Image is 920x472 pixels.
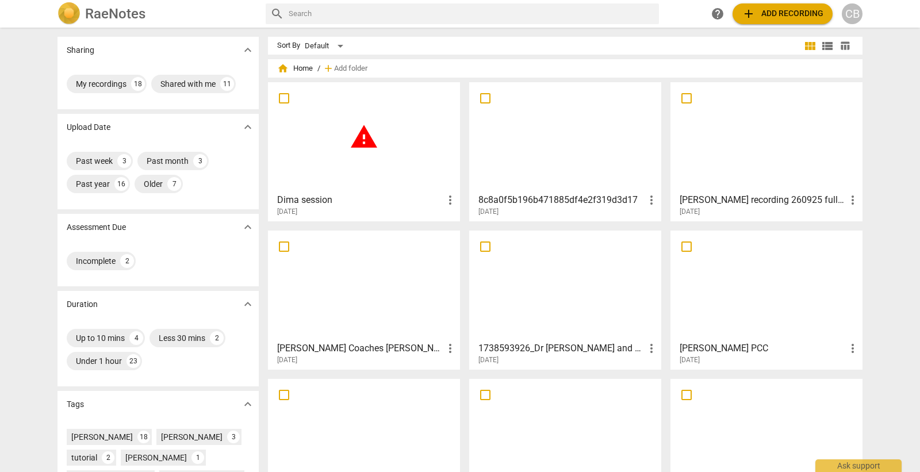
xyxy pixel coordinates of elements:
[120,254,134,268] div: 2
[241,120,255,134] span: expand_more
[277,207,297,217] span: [DATE]
[836,37,853,55] button: Table view
[76,255,116,267] div: Incomplete
[846,341,860,355] span: more_vert
[67,44,94,56] p: Sharing
[839,40,850,51] span: table_chart
[645,341,658,355] span: more_vert
[161,431,223,443] div: [PERSON_NAME]
[76,332,125,344] div: Up to 10 mins
[277,193,443,207] h3: Dima session
[711,7,724,21] span: help
[674,86,858,216] a: [PERSON_NAME] recording 260925 full video[DATE]
[815,459,902,472] div: Ask support
[680,193,846,207] h3: Joyce recording 260925 full video
[473,235,657,364] a: 1738593926_Dr [PERSON_NAME] and Client Supervision contracting demo (1)[DATE]
[239,118,256,136] button: Show more
[137,431,150,443] div: 18
[478,355,499,365] span: [DATE]
[645,193,658,207] span: more_vert
[71,452,97,463] div: tutorial
[241,220,255,234] span: expand_more
[803,39,817,53] span: view_module
[85,6,145,22] h2: RaeNotes
[821,39,834,53] span: view_list
[846,193,860,207] span: more_vert
[443,193,457,207] span: more_vert
[680,341,846,355] h3: Noorah Kareem sessions PCC
[842,3,862,24] button: CB
[193,154,207,168] div: 3
[76,155,113,167] div: Past week
[277,63,289,74] span: home
[277,41,300,50] div: Sort By
[733,3,833,24] button: Upload
[272,235,456,364] a: [PERSON_NAME] Coaches [PERSON_NAME]-20250723_091018-Meeting Recording[DATE]
[350,122,378,151] span: warning
[478,207,499,217] span: [DATE]
[473,86,657,216] a: 8c8a0f5b196b471885df4e2f319d3d17[DATE]
[57,2,80,25] img: Logo
[76,78,126,90] div: My recordings
[239,218,256,236] button: Show more
[220,77,234,91] div: 11
[71,431,133,443] div: [PERSON_NAME]
[317,64,320,73] span: /
[67,398,84,410] p: Tags
[129,331,143,345] div: 4
[478,341,645,355] h3: 1738593926_Dr Clare and Client Supervision contracting demo (1)
[67,298,98,310] p: Duration
[270,7,284,21] span: search
[144,178,163,190] div: Older
[227,431,240,443] div: 3
[241,43,255,57] span: expand_more
[802,37,819,55] button: Tile view
[323,63,334,74] span: add
[674,235,858,364] a: [PERSON_NAME] PCC[DATE]
[159,332,205,344] div: Less 30 mins
[239,296,256,313] button: Show more
[819,37,836,55] button: List view
[126,354,140,368] div: 23
[443,341,457,355] span: more_vert
[125,452,187,463] div: [PERSON_NAME]
[239,396,256,413] button: Show more
[239,41,256,59] button: Show more
[114,177,128,191] div: 16
[210,331,224,345] div: 2
[102,451,114,464] div: 2
[147,155,189,167] div: Past month
[117,154,131,168] div: 3
[277,355,297,365] span: [DATE]
[742,7,756,21] span: add
[160,78,216,90] div: Shared with me
[478,193,645,207] h3: 8c8a0f5b196b471885df4e2f319d3d17
[167,177,181,191] div: 7
[241,397,255,411] span: expand_more
[131,77,145,91] div: 18
[680,207,700,217] span: [DATE]
[277,341,443,355] h3: Karin Katrin Katrin Coaches Karin-20250723_091018-Meeting Recording
[76,178,110,190] div: Past year
[67,221,126,233] p: Assessment Due
[272,86,456,216] a: Dima session[DATE]
[67,121,110,133] p: Upload Date
[76,355,122,367] div: Under 1 hour
[289,5,654,23] input: Search
[191,451,204,464] div: 1
[707,3,728,24] a: Help
[742,7,823,21] span: Add recording
[680,355,700,365] span: [DATE]
[305,37,347,55] div: Default
[57,2,256,25] a: LogoRaeNotes
[334,64,367,73] span: Add folder
[277,63,313,74] span: Home
[241,297,255,311] span: expand_more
